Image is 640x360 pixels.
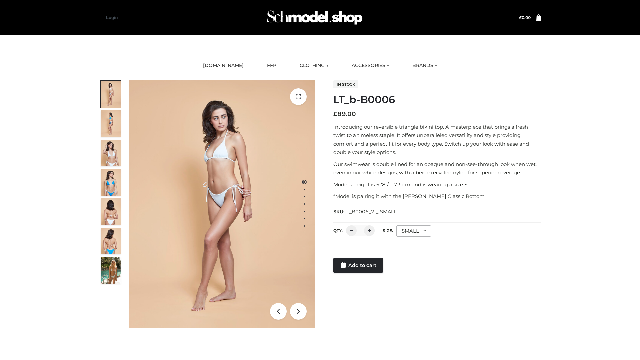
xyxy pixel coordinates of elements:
[519,15,531,20] a: £0.00
[101,257,121,284] img: Arieltop_CloudNine_AzureSky2.jpg
[129,80,315,328] img: ArielClassicBikiniTop_CloudNine_AzureSky_OW114ECO_1
[333,80,358,88] span: In stock
[333,110,356,118] bdi: 89.00
[333,228,343,233] label: QTY:
[333,123,541,157] p: Introducing our reversible triangle bikini top. A masterpiece that brings a fresh twist to a time...
[101,198,121,225] img: ArielClassicBikiniTop_CloudNine_AzureSky_OW114ECO_7-scaled.jpg
[407,58,442,73] a: BRANDS
[347,58,394,73] a: ACCESSORIES
[295,58,333,73] a: CLOTHING
[333,258,383,273] a: Add to cart
[333,110,337,118] span: £
[101,228,121,254] img: ArielClassicBikiniTop_CloudNine_AzureSky_OW114ECO_8-scaled.jpg
[106,15,118,20] a: Login
[396,225,431,237] div: SMALL
[101,169,121,196] img: ArielClassicBikiniTop_CloudNine_AzureSky_OW114ECO_4-scaled.jpg
[333,94,541,106] h1: LT_b-B0006
[383,228,393,233] label: Size:
[344,209,396,215] span: LT_B0006_2-_-SMALL
[333,160,541,177] p: Our swimwear is double lined for an opaque and non-see-through look when wet, even in our white d...
[101,110,121,137] img: ArielClassicBikiniTop_CloudNine_AzureSky_OW114ECO_2-scaled.jpg
[519,15,522,20] span: £
[265,4,365,31] img: Schmodel Admin 964
[101,140,121,166] img: ArielClassicBikiniTop_CloudNine_AzureSky_OW114ECO_3-scaled.jpg
[198,58,249,73] a: [DOMAIN_NAME]
[519,15,531,20] bdi: 0.00
[101,81,121,108] img: ArielClassicBikiniTop_CloudNine_AzureSky_OW114ECO_1-scaled.jpg
[333,208,397,216] span: SKU:
[333,192,541,201] p: *Model is pairing it with the [PERSON_NAME] Classic Bottom
[333,180,541,189] p: Model’s height is 5 ‘8 / 173 cm and is wearing a size S.
[262,58,281,73] a: FFP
